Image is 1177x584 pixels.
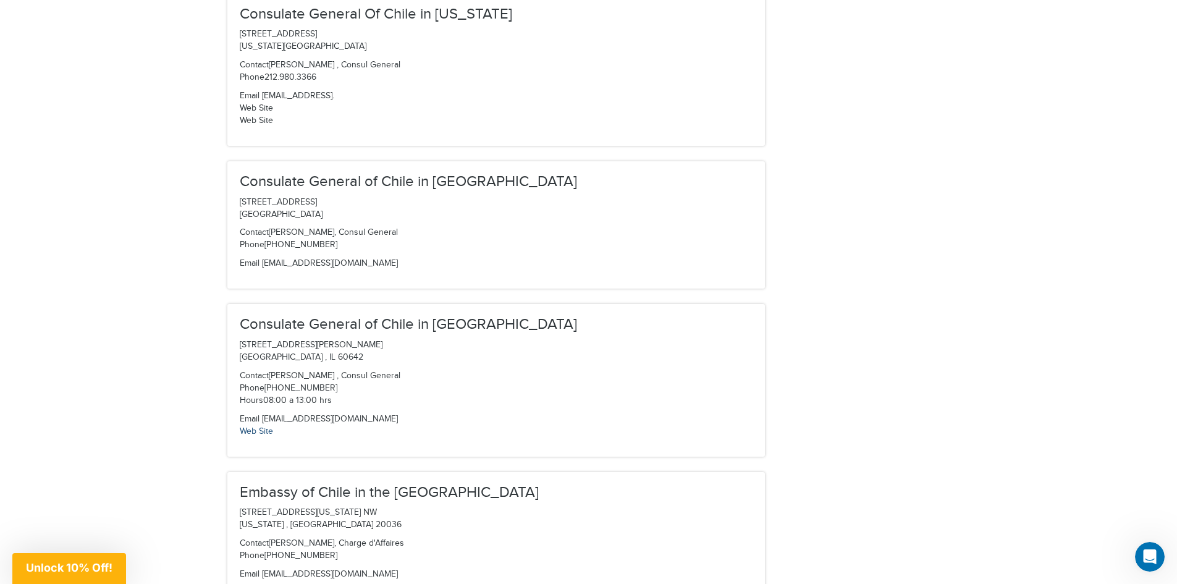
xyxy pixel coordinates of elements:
[240,227,753,252] p: [PERSON_NAME], Consul General [PHONE_NUMBER]
[240,91,259,101] span: Email
[240,370,753,407] p: [PERSON_NAME] , Consul General [PHONE_NUMBER] 08:00 a 13:00 hrs
[240,551,264,561] span: Phone
[240,60,269,70] span: Contact
[262,414,398,424] a: [EMAIL_ADDRESS][DOMAIN_NAME]
[240,240,264,250] span: Phone
[240,258,259,268] span: Email
[240,116,273,125] a: Web Site
[262,258,398,268] a: [EMAIL_ADDRESS][DOMAIN_NAME]
[240,371,269,381] span: Contact
[262,569,398,579] a: [EMAIL_ADDRESS][DOMAIN_NAME]
[240,569,259,579] span: Email
[240,6,753,22] h3: Consulate General Of Chile in [US_STATE]
[240,174,753,190] h3: Consulate General of Chile in [GEOGRAPHIC_DATA]
[262,91,334,101] a: [EMAIL_ADDRESS].
[240,72,264,82] span: Phone
[240,414,259,424] span: Email
[240,538,269,548] span: Contact
[240,339,753,364] p: [STREET_ADDRESS][PERSON_NAME] [GEOGRAPHIC_DATA] , IL 60642
[240,28,753,53] p: [STREET_ADDRESS] [US_STATE][GEOGRAPHIC_DATA]
[240,538,753,562] p: [PERSON_NAME], Charge d'Affaires [PHONE_NUMBER]
[240,59,753,84] p: [PERSON_NAME] , Consul General 212.980.3366
[240,507,753,531] p: [STREET_ADDRESS][US_STATE] NW [US_STATE] , [GEOGRAPHIC_DATA] 20036
[12,553,126,584] div: Unlock 10% Off!
[240,197,753,221] p: [STREET_ADDRESS] [GEOGRAPHIC_DATA]
[240,227,269,237] span: Contact
[1135,542,1165,572] iframe: Intercom live chat
[240,426,273,436] a: Web Site
[240,316,753,332] h3: Consulate General of Chile in [GEOGRAPHIC_DATA]
[26,561,112,574] span: Unlock 10% Off!
[240,103,273,113] a: Web Site
[240,396,263,405] span: Hours
[240,485,753,501] h3: Embassy of Chile in the [GEOGRAPHIC_DATA]
[240,383,264,393] span: Phone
